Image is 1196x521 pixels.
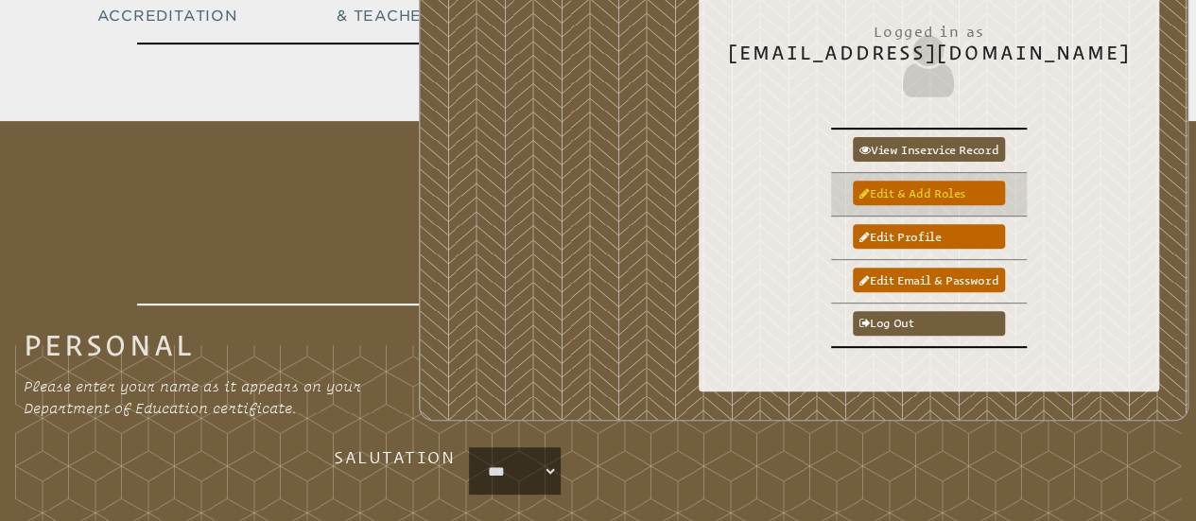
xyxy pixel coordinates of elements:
select: persons_salutation [473,451,558,492]
h3: Salutation [168,447,456,469]
h2: [EMAIL_ADDRESS][DOMAIN_NAME] [727,13,1130,103]
a: Edit profile [853,224,1006,249]
p: Please enter your name as it appears on your Department of Education certificate. [24,375,389,419]
a: Log out [853,311,1006,336]
legend: Personal [24,335,194,356]
h1: Edit Profile [137,128,1059,305]
a: Edit email & password [853,268,1006,292]
a: Edit & add roles [853,181,1006,205]
span: Logged in as [727,13,1130,42]
a: View inservice record [853,137,1006,162]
